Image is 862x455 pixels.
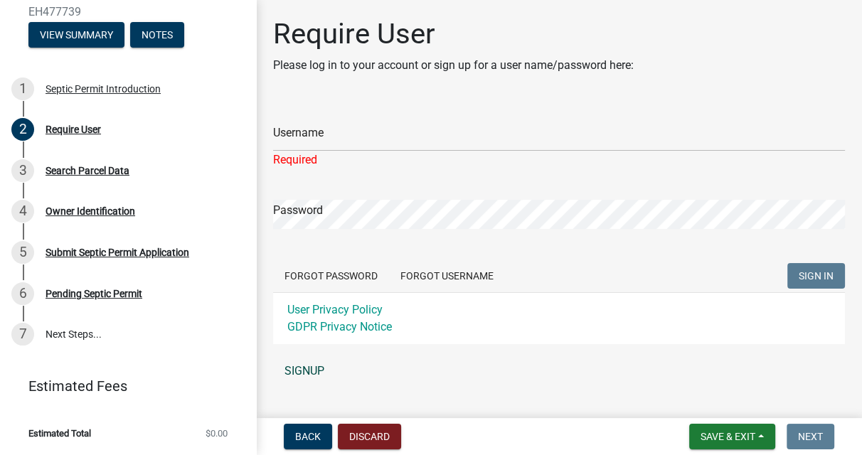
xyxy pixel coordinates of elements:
[701,431,755,442] span: Save & Exit
[273,151,845,168] div: Required
[11,323,34,346] div: 7
[799,269,834,281] span: SIGN IN
[287,320,392,333] a: GDPR Privacy Notice
[798,431,823,442] span: Next
[287,303,383,316] a: User Privacy Policy
[28,22,124,48] button: View Summary
[11,159,34,182] div: 3
[11,200,34,223] div: 4
[273,57,634,74] p: Please log in to your account or sign up for a user name/password here:
[11,372,233,400] a: Estimated Fees
[28,5,228,18] span: EH477739
[11,118,34,141] div: 2
[787,424,834,449] button: Next
[338,424,401,449] button: Discard
[28,429,91,438] span: Estimated Total
[787,263,845,289] button: SIGN IN
[284,424,332,449] button: Back
[11,241,34,264] div: 5
[130,22,184,48] button: Notes
[273,263,389,289] button: Forgot Password
[46,124,101,134] div: Require User
[46,289,142,299] div: Pending Septic Permit
[11,77,34,100] div: 1
[130,30,184,41] wm-modal-confirm: Notes
[206,429,228,438] span: $0.00
[389,263,505,289] button: Forgot Username
[46,206,135,216] div: Owner Identification
[273,357,845,385] a: SIGNUP
[295,431,321,442] span: Back
[11,282,34,305] div: 6
[46,166,129,176] div: Search Parcel Data
[46,247,189,257] div: Submit Septic Permit Application
[273,17,634,51] h1: Require User
[689,424,775,449] button: Save & Exit
[46,84,161,94] div: Septic Permit Introduction
[28,30,124,41] wm-modal-confirm: Summary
